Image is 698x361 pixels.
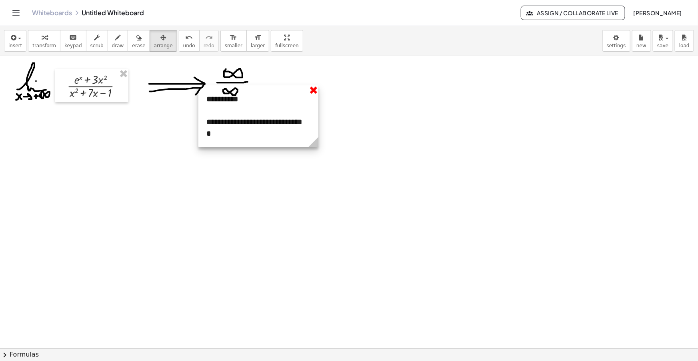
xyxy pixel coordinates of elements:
[185,33,193,42] i: undo
[108,30,128,52] button: draw
[179,30,200,52] button: undoundo
[4,30,26,52] button: insert
[246,30,269,52] button: format_sizelarger
[632,30,651,52] button: new
[90,43,104,48] span: scrub
[8,43,22,48] span: insert
[64,43,82,48] span: keypad
[86,30,108,52] button: scrub
[10,6,22,19] button: Toggle navigation
[528,9,618,16] span: Assign / Collaborate Live
[633,9,682,16] span: [PERSON_NAME]
[657,43,668,48] span: save
[679,43,690,48] span: load
[521,6,625,20] button: Assign / Collaborate Live
[607,43,626,48] span: settings
[636,43,646,48] span: new
[225,43,242,48] span: smaller
[251,43,265,48] span: larger
[220,30,247,52] button: format_sizesmaller
[132,43,145,48] span: erase
[150,30,177,52] button: arrange
[112,43,124,48] span: draw
[32,9,72,17] a: Whiteboards
[154,43,173,48] span: arrange
[602,30,630,52] button: settings
[199,30,219,52] button: redoredo
[32,43,56,48] span: transform
[183,43,195,48] span: undo
[60,30,86,52] button: keyboardkeypad
[675,30,694,52] button: load
[69,33,77,42] i: keyboard
[254,33,262,42] i: format_size
[653,30,673,52] button: save
[28,30,60,52] button: transform
[275,43,298,48] span: fullscreen
[230,33,237,42] i: format_size
[128,30,150,52] button: erase
[204,43,214,48] span: redo
[271,30,303,52] button: fullscreen
[205,33,213,42] i: redo
[627,6,688,20] button: [PERSON_NAME]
